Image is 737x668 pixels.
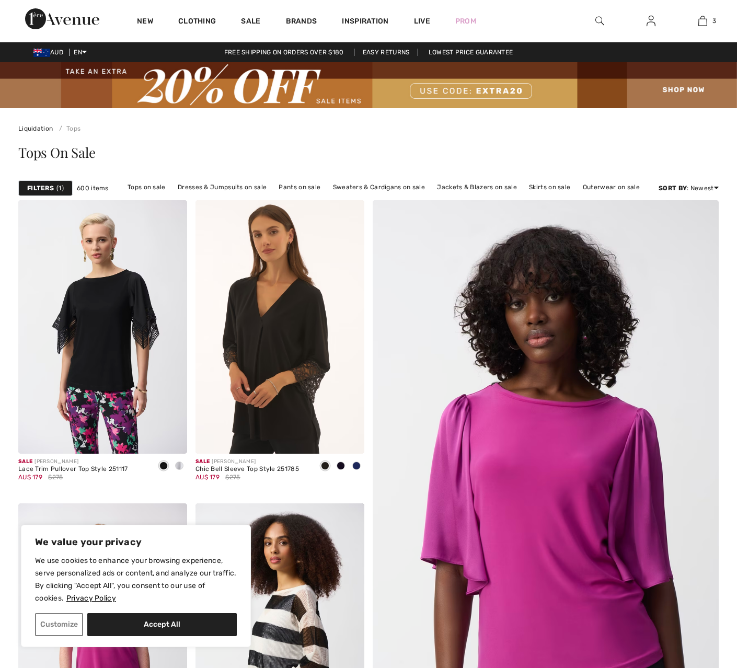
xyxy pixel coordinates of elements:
div: Vanilla 30 [171,458,187,475]
a: Prom [455,16,476,27]
span: $275 [225,473,240,482]
img: Australian Dollar [33,49,50,57]
div: Royal Sapphire 163 [349,458,364,475]
a: 3 [677,15,728,27]
img: My Bag [698,15,707,27]
button: Accept All [87,613,237,636]
div: Lace Trim Pullover Top Style 251117 [18,466,128,473]
p: We value your privacy [35,536,237,548]
img: My Info [647,15,655,27]
a: Clothing [178,17,216,28]
a: Outerwear on sale [578,180,645,194]
div: : Newest [659,183,719,193]
img: 1ère Avenue [25,8,99,29]
a: Free shipping on orders over $180 [216,49,352,56]
a: Privacy Policy [66,593,117,603]
img: search the website [595,15,604,27]
a: Jackets & Blazers on sale [432,180,522,194]
div: [PERSON_NAME] [195,458,299,466]
span: EN [74,49,87,56]
a: Pants on sale [273,180,326,194]
span: Inspiration [342,17,388,28]
span: AUD [33,49,67,56]
img: Lace Trim Pullover Top Style 251117. Black [18,200,187,454]
a: Live [414,16,430,27]
a: Easy Returns [354,49,419,56]
div: [PERSON_NAME] [18,458,128,466]
a: Tops [55,125,81,132]
a: Brands [286,17,317,28]
span: $275 [48,473,63,482]
a: Lowest Price Guarantee [420,49,522,56]
span: 600 items [77,183,109,193]
a: Skirts on sale [524,180,575,194]
div: Black [317,458,333,475]
span: 1 [56,183,64,193]
a: Sweaters & Cardigans on sale [328,180,430,194]
a: Liquidation [18,125,53,132]
img: Chic Bell Sleeve Top Style 251785. Black [195,200,364,454]
p: We use cookies to enhance your browsing experience, serve personalized ads or content, and analyz... [35,555,237,605]
div: We value your privacy [21,525,251,647]
a: Sale [241,17,260,28]
div: Chic Bell Sleeve Top Style 251785 [195,466,299,473]
div: Midnight Blue [333,458,349,475]
strong: Filters [27,183,54,193]
div: Black [156,458,171,475]
a: Tops on sale [122,180,171,194]
span: Sale [18,458,32,465]
a: New [137,17,153,28]
span: AU$ 179 [195,474,220,481]
strong: Sort By [659,185,687,192]
a: Sign In [638,15,664,28]
span: Sale [195,458,210,465]
button: Customize [35,613,83,636]
span: Tops On Sale [18,143,95,162]
span: 3 [712,16,716,26]
a: Dresses & Jumpsuits on sale [172,180,272,194]
span: AU$ 179 [18,474,42,481]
